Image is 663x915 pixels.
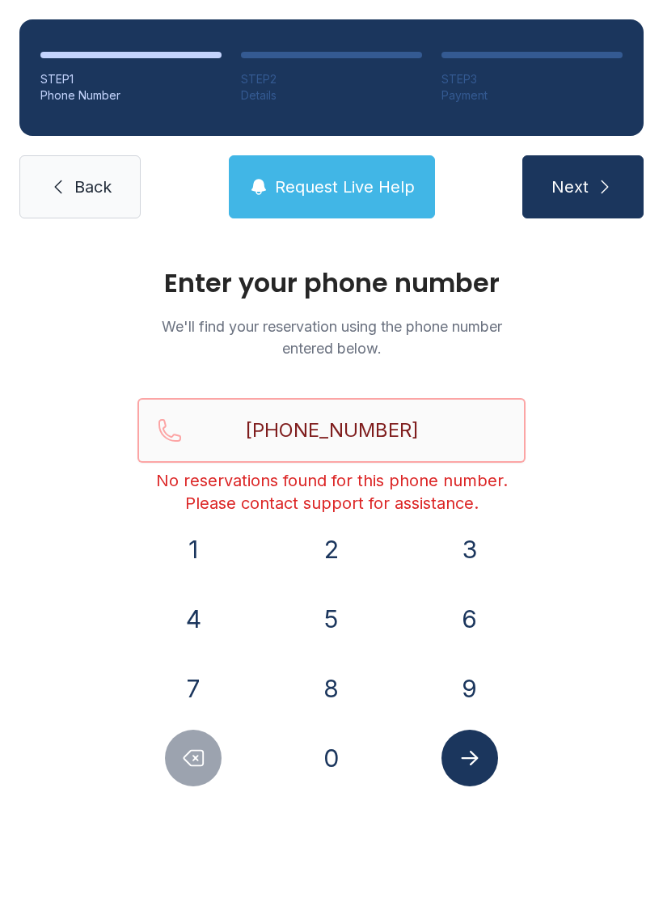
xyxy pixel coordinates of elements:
div: Payment [441,87,623,104]
h1: Enter your phone number [137,270,526,296]
button: 1 [165,521,222,578]
button: 5 [303,591,360,647]
span: Request Live Help [275,176,415,198]
div: STEP 3 [441,71,623,87]
div: Details [241,87,422,104]
div: No reservations found for this phone number. Please contact support for assistance. [137,469,526,515]
button: 8 [303,660,360,717]
button: Submit lookup form [441,730,498,786]
button: 3 [441,521,498,578]
button: 2 [303,521,360,578]
button: 4 [165,591,222,647]
button: 7 [165,660,222,717]
div: Phone Number [40,87,222,104]
button: Delete number [165,730,222,786]
button: 9 [441,660,498,717]
span: Back [74,176,112,198]
div: STEP 2 [241,71,422,87]
span: Next [551,176,589,198]
p: We'll find your reservation using the phone number entered below. [137,316,526,359]
button: 6 [441,591,498,647]
input: Reservation phone number [137,398,526,463]
button: 0 [303,730,360,786]
div: STEP 1 [40,71,222,87]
